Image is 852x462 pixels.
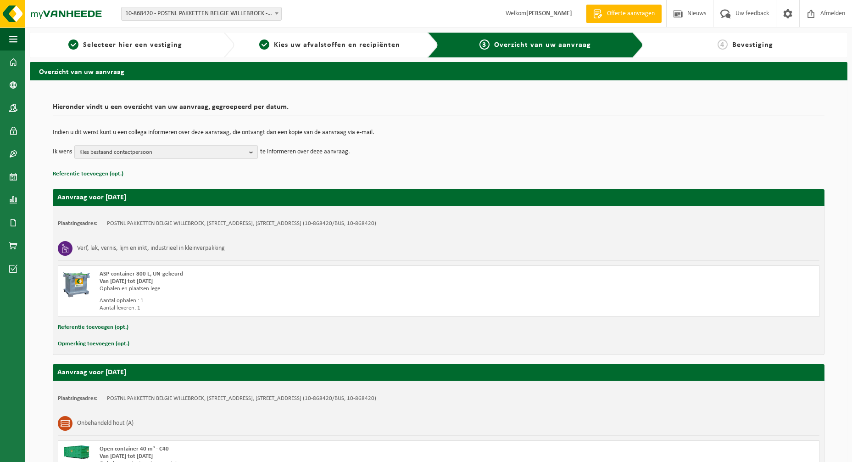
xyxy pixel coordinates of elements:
[57,194,126,201] strong: Aanvraag voor [DATE]
[57,369,126,376] strong: Aanvraag voor [DATE]
[718,39,728,50] span: 4
[53,130,824,136] p: Indien u dit wenst kunt u een collega informeren over deze aanvraag, die ontvangt dan een kopie v...
[100,278,153,284] strong: Van [DATE] tot [DATE]
[58,338,129,350] button: Opmerking toevoegen (opt.)
[58,220,98,226] strong: Plaatsingsadres:
[53,145,72,159] p: Ik wens
[494,41,591,49] span: Overzicht van uw aanvraag
[586,5,662,23] a: Offerte aanvragen
[77,416,134,431] h3: Onbehandeld hout (A)
[53,103,824,116] h2: Hieronder vindt u een overzicht van uw aanvraag, gegroepeerd per datum.
[239,39,421,51] a: 2Kies uw afvalstoffen en recipiënten
[526,10,572,17] strong: [PERSON_NAME]
[79,146,245,159] span: Kies bestaand contactpersoon
[107,395,376,402] td: POSTNL PAKKETTEN BELGIE WILLEBROEK, [STREET_ADDRESS], [STREET_ADDRESS] (10-868420/BUS, 10-868420)
[100,453,153,459] strong: Van [DATE] tot [DATE]
[58,395,98,401] strong: Plaatsingsadres:
[122,7,281,20] span: 10-868420 - POSTNL PAKKETTEN BELGIE WILLEBROEK - WILLEBROEK
[100,285,475,293] div: Ophalen en plaatsen lege
[53,168,123,180] button: Referentie toevoegen (opt.)
[259,39,269,50] span: 2
[732,41,773,49] span: Bevestiging
[30,62,847,80] h2: Overzicht van uw aanvraag
[260,145,350,159] p: te informeren over deze aanvraag.
[100,297,475,304] div: Aantal ophalen : 1
[83,41,182,49] span: Selecteer hier een vestiging
[100,304,475,312] div: Aantal leveren: 1
[63,270,90,298] img: PB-AP-0800-MET-02-01.png
[107,220,376,227] td: POSTNL PAKKETTEN BELGIE WILLEBROEK, [STREET_ADDRESS], [STREET_ADDRESS] (10-868420/BUS, 10-868420)
[274,41,400,49] span: Kies uw afvalstoffen en recipiënten
[121,7,282,21] span: 10-868420 - POSTNL PAKKETTEN BELGIE WILLEBROEK - WILLEBROEK
[34,39,216,51] a: 1Selecteer hier een vestiging
[63,445,90,459] img: HK-XC-40-GN-00.png
[605,9,657,18] span: Offerte aanvragen
[58,321,128,333] button: Referentie toevoegen (opt.)
[77,241,225,256] h3: Verf, lak, vernis, lijm en inkt, industrieel in kleinverpakking
[100,271,183,277] span: ASP-container 800 L, UN-gekeurd
[479,39,490,50] span: 3
[68,39,78,50] span: 1
[74,145,258,159] button: Kies bestaand contactpersoon
[100,446,169,452] span: Open container 40 m³ - C40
